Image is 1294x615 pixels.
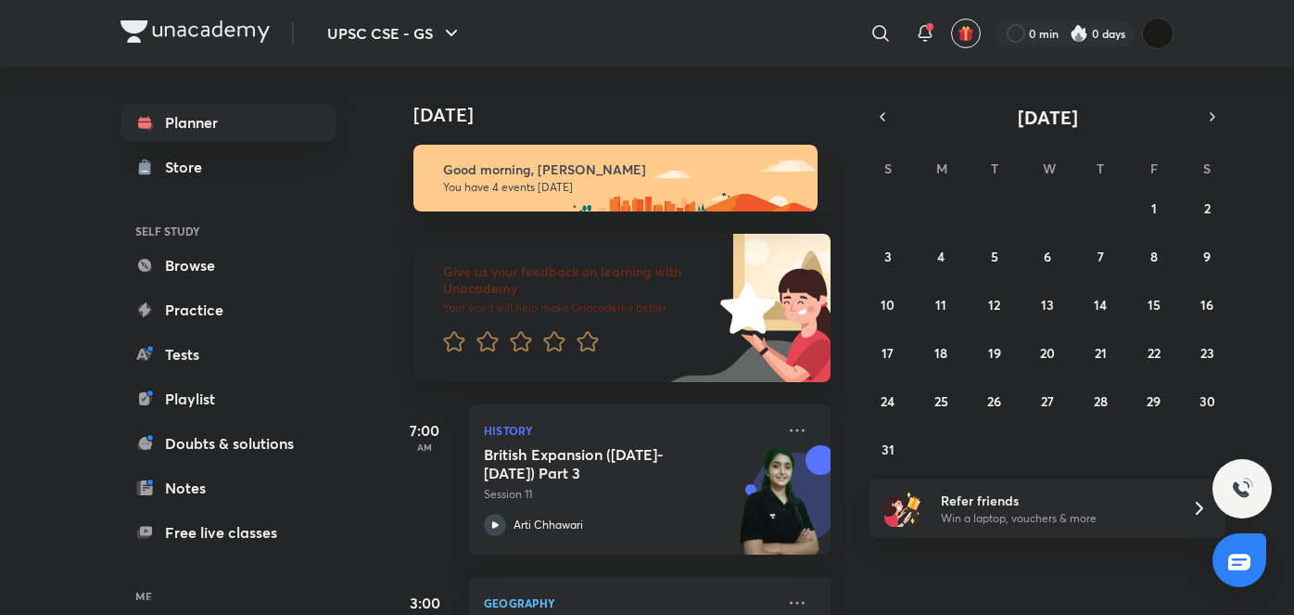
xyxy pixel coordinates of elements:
abbr: August 1, 2025 [1151,199,1157,217]
button: August 29, 2025 [1139,386,1169,416]
button: August 1, 2025 [1139,193,1169,223]
button: August 19, 2025 [980,338,1009,367]
button: August 25, 2025 [926,386,956,416]
button: August 5, 2025 [980,241,1009,271]
img: referral [884,490,921,527]
abbr: August 23, 2025 [1200,344,1214,362]
img: feedback_image [657,234,831,382]
button: August 21, 2025 [1085,338,1115,367]
abbr: Saturday [1203,160,1211,177]
button: August 10, 2025 [873,289,903,319]
button: August 17, 2025 [873,338,903,367]
a: Store [121,148,336,186]
abbr: August 17, 2025 [882,344,894,362]
abbr: August 10, 2025 [881,296,894,314]
abbr: Friday [1150,160,1158,177]
button: August 16, 2025 [1192,289,1222,319]
p: Win a laptop, vouchers & more [941,510,1169,527]
abbr: August 4, 2025 [937,248,945,265]
abbr: August 13, 2025 [1041,296,1054,314]
button: UPSC CSE - GS [316,15,474,52]
p: Geography [484,592,775,614]
button: [DATE] [895,104,1199,130]
abbr: August 30, 2025 [1199,392,1215,410]
p: AM [387,442,462,453]
button: August 11, 2025 [926,289,956,319]
img: unacademy [729,445,831,573]
a: Doubts & solutions [121,425,336,462]
a: Tests [121,336,336,373]
h6: Refer friends [941,491,1169,510]
img: morning [413,145,818,211]
abbr: August 15, 2025 [1148,296,1161,314]
button: August 13, 2025 [1033,289,1062,319]
abbr: Tuesday [991,160,998,177]
h4: [DATE] [413,104,849,126]
button: August 30, 2025 [1192,386,1222,416]
a: Notes [121,469,336,506]
button: August 3, 2025 [873,241,903,271]
button: August 23, 2025 [1192,338,1222,367]
button: August 12, 2025 [980,289,1009,319]
button: August 6, 2025 [1033,241,1062,271]
abbr: August 5, 2025 [991,248,998,265]
div: Store [165,156,213,178]
img: avatar [958,25,974,42]
p: You have 4 events [DATE] [443,180,801,195]
button: August 7, 2025 [1085,241,1115,271]
h6: SELF STUDY [121,215,336,247]
button: August 31, 2025 [873,434,903,464]
abbr: August 16, 2025 [1200,296,1213,314]
button: August 14, 2025 [1085,289,1115,319]
abbr: August 28, 2025 [1094,392,1108,410]
img: ttu [1231,478,1253,500]
abbr: August 18, 2025 [934,344,947,362]
abbr: August 2, 2025 [1204,199,1211,217]
abbr: Wednesday [1043,160,1056,177]
abbr: August 8, 2025 [1150,248,1158,265]
h6: Good morning, [PERSON_NAME] [443,161,801,178]
span: [DATE] [1018,105,1078,130]
button: August 9, 2025 [1192,241,1222,271]
abbr: August 24, 2025 [881,392,894,410]
p: Your word will help make Unacademy better [443,301,714,315]
abbr: August 31, 2025 [882,441,894,458]
button: August 18, 2025 [926,338,956,367]
img: Vidhi dubey [1142,18,1173,49]
abbr: Thursday [1097,160,1104,177]
p: Session 11 [484,486,775,503]
a: Practice [121,291,336,328]
button: August 28, 2025 [1085,386,1115,416]
abbr: August 21, 2025 [1095,344,1107,362]
abbr: August 25, 2025 [934,392,948,410]
abbr: August 22, 2025 [1148,344,1161,362]
button: August 15, 2025 [1139,289,1169,319]
abbr: Monday [936,160,947,177]
button: August 24, 2025 [873,386,903,416]
a: Planner [121,104,336,141]
img: Company Logo [121,20,270,43]
abbr: August 27, 2025 [1041,392,1054,410]
button: August 20, 2025 [1033,338,1062,367]
h5: 7:00 [387,419,462,442]
abbr: August 12, 2025 [988,296,1000,314]
button: August 4, 2025 [926,241,956,271]
abbr: August 9, 2025 [1203,248,1211,265]
p: Arti Chhawari [514,517,583,533]
button: August 22, 2025 [1139,338,1169,367]
h5: 3:00 [387,592,462,614]
abbr: Sunday [884,160,892,177]
button: August 8, 2025 [1139,241,1169,271]
abbr: August 26, 2025 [987,392,1001,410]
h5: British Expansion (1757- 1857) Part 3 [484,445,715,482]
abbr: August 7, 2025 [1097,248,1104,265]
a: Browse [121,247,336,284]
h6: Give us your feedback on learning with Unacademy [443,263,714,297]
abbr: August 14, 2025 [1094,296,1107,314]
h6: ME [121,581,336,612]
abbr: August 3, 2025 [884,248,892,265]
a: Free live classes [121,514,336,551]
p: History [484,419,775,442]
button: August 26, 2025 [980,386,1009,416]
abbr: August 29, 2025 [1147,392,1161,410]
